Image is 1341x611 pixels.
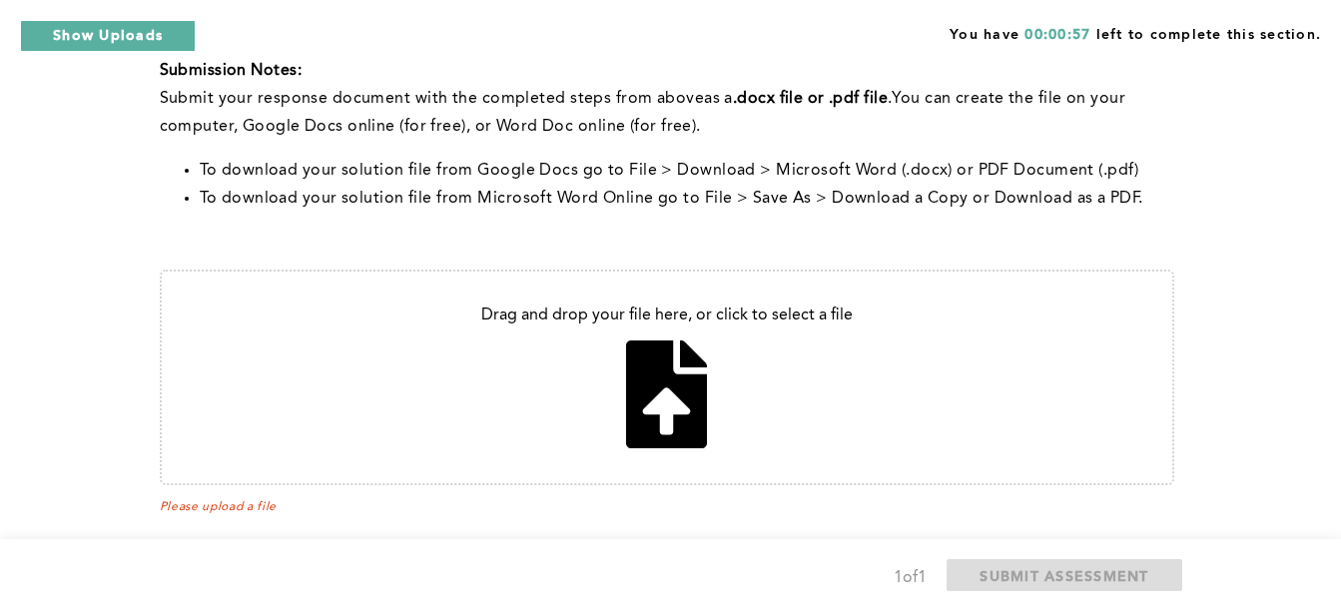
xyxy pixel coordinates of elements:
[160,85,1174,141] p: with the completed steps from above You can create the file on your computer, Google Docs online ...
[980,566,1148,585] span: SUBMIT ASSESSMENT
[200,185,1174,213] li: To download your solution file from Microsoft Word Online go to File > Save As > Download a Copy ...
[947,559,1181,591] button: SUBMIT ASSESSMENT
[950,20,1321,45] span: You have left to complete this section.
[160,91,415,107] span: Submit your response document
[160,63,302,79] strong: Submission Notes:
[1024,28,1090,42] span: 00:00:57
[160,500,1174,514] span: Please upload a file
[733,91,888,107] strong: .docx file or .pdf file
[888,91,892,107] span: .
[894,564,927,592] div: 1 of 1
[704,91,733,107] span: as a
[20,20,196,52] button: Show Uploads
[200,157,1174,185] li: To download your solution file from Google Docs go to File > Download > Microsoft Word (.docx) or...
